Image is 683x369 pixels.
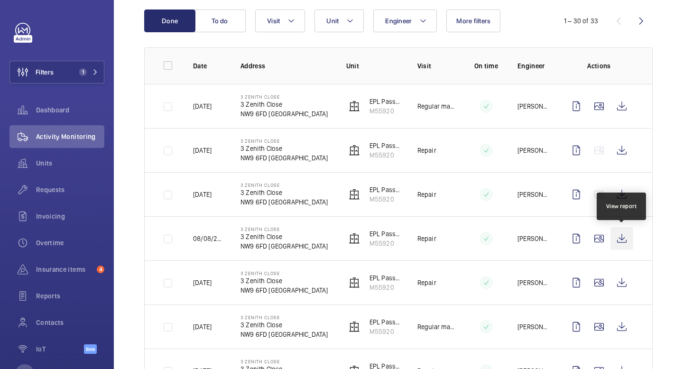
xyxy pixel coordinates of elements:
[36,185,104,194] span: Requests
[517,61,550,71] p: Engineer
[369,317,402,327] p: EPL Passenger Lift
[240,276,328,286] p: 3 Zenith Close
[417,322,455,332] p: Regular maintenance
[349,321,360,332] img: elevator.svg
[373,9,437,32] button: Engineer
[36,105,104,115] span: Dashboard
[517,278,550,287] p: [PERSON_NAME]
[240,188,328,197] p: 3 Zenith Close
[346,61,402,71] p: Unit
[36,265,93,274] span: Insurance items
[417,101,455,111] p: Regular maintenance
[240,153,328,163] p: NW9 6FD [GEOGRAPHIC_DATA]
[240,314,328,320] p: 3 Zenith Close
[84,344,97,354] span: Beta
[606,202,637,211] div: View report
[369,283,402,292] p: M55920
[36,158,104,168] span: Units
[240,232,328,241] p: 3 Zenith Close
[517,146,550,155] p: [PERSON_NAME]
[193,190,212,199] p: [DATE]
[349,189,360,200] img: elevator.svg
[240,286,328,295] p: NW9 6FD [GEOGRAPHIC_DATA]
[36,67,54,77] span: Filters
[79,68,87,76] span: 1
[446,9,500,32] button: More filters
[326,17,339,25] span: Unit
[314,9,364,32] button: Unit
[194,9,246,32] button: To do
[240,100,328,109] p: 3 Zenith Close
[369,150,402,160] p: M55920
[385,17,412,25] span: Engineer
[417,146,436,155] p: Repair
[193,146,212,155] p: [DATE]
[349,277,360,288] img: elevator.svg
[369,194,402,204] p: M55920
[240,359,328,364] p: 3 Zenith Close
[349,145,360,156] img: elevator.svg
[240,197,328,207] p: NW9 6FD [GEOGRAPHIC_DATA]
[240,94,328,100] p: 3 Zenith Close
[193,101,212,111] p: [DATE]
[369,239,402,248] p: M55920
[369,229,402,239] p: EPL Passenger Lift
[36,132,104,141] span: Activity Monitoring
[369,273,402,283] p: EPL Passenger Lift
[267,17,280,25] span: Visit
[349,233,360,244] img: elevator.svg
[240,109,328,119] p: NW9 6FD [GEOGRAPHIC_DATA]
[36,344,84,354] span: IoT
[193,61,225,71] p: Date
[349,101,360,112] img: elevator.svg
[193,322,212,332] p: [DATE]
[193,234,225,243] p: 08/08/2025
[565,61,633,71] p: Actions
[36,212,104,221] span: Invoicing
[240,144,328,153] p: 3 Zenith Close
[564,16,598,26] div: 1 – 30 of 33
[144,9,195,32] button: Done
[369,97,402,106] p: EPL Passenger Lift
[240,226,328,232] p: 3 Zenith Close
[470,61,502,71] p: On time
[517,234,550,243] p: [PERSON_NAME]
[517,322,550,332] p: [PERSON_NAME]
[369,185,402,194] p: EPL Passenger Lift
[369,106,402,116] p: M55920
[417,190,436,199] p: Repair
[240,270,328,276] p: 3 Zenith Close
[193,278,212,287] p: [DATE]
[36,238,104,248] span: Overtime
[97,266,104,273] span: 4
[9,61,104,83] button: Filters1
[369,141,402,150] p: EPL Passenger Lift
[240,330,328,339] p: NW9 6FD [GEOGRAPHIC_DATA]
[417,278,436,287] p: Repair
[417,61,455,71] p: Visit
[517,101,550,111] p: [PERSON_NAME]
[255,9,305,32] button: Visit
[240,138,328,144] p: 3 Zenith Close
[517,190,550,199] p: [PERSON_NAME]
[369,327,402,336] p: M55920
[36,291,104,301] span: Reports
[240,241,328,251] p: NW9 6FD [GEOGRAPHIC_DATA]
[456,17,490,25] span: More filters
[240,320,328,330] p: 3 Zenith Close
[240,182,328,188] p: 3 Zenith Close
[240,61,331,71] p: Address
[36,318,104,327] span: Contacts
[417,234,436,243] p: Repair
